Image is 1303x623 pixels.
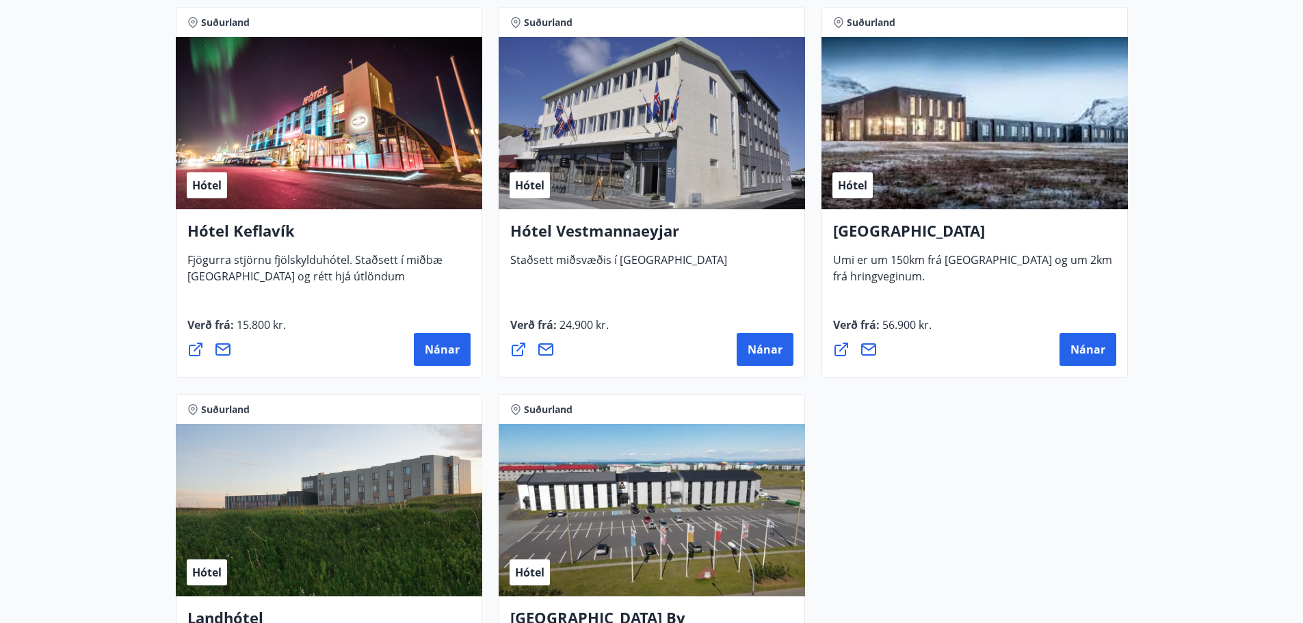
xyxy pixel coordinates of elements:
[557,317,609,332] span: 24.900 kr.
[201,403,250,416] span: Suðurland
[510,317,609,343] span: Verð frá :
[201,16,250,29] span: Suðurland
[187,220,471,252] h4: Hótel Keflavík
[833,252,1112,295] span: Umi er um 150km frá [GEOGRAPHIC_DATA] og um 2km frá hringveginum.
[192,565,222,580] span: Hótel
[1070,342,1105,357] span: Nánar
[414,333,471,366] button: Nánar
[192,178,222,193] span: Hótel
[748,342,782,357] span: Nánar
[880,317,932,332] span: 56.900 kr.
[515,178,544,193] span: Hótel
[425,342,460,357] span: Nánar
[737,333,793,366] button: Nánar
[524,403,572,416] span: Suðurland
[833,220,1116,252] h4: [GEOGRAPHIC_DATA]
[524,16,572,29] span: Suðurland
[847,16,895,29] span: Suðurland
[833,317,932,343] span: Verð frá :
[515,565,544,580] span: Hótel
[1059,333,1116,366] button: Nánar
[234,317,286,332] span: 15.800 kr.
[187,317,286,343] span: Verð frá :
[510,252,727,278] span: Staðsett miðsvæðis í [GEOGRAPHIC_DATA]
[510,220,793,252] h4: Hótel Vestmannaeyjar
[187,252,443,295] span: Fjögurra stjörnu fjölskylduhótel. Staðsett í miðbæ [GEOGRAPHIC_DATA] og rétt hjá útlöndum
[838,178,867,193] span: Hótel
